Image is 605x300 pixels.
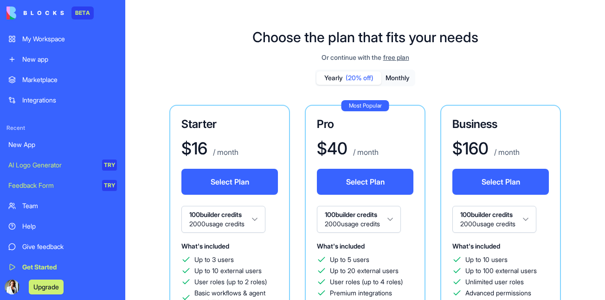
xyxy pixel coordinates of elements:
img: logo [6,6,64,19]
div: Feedback Form [8,181,96,190]
a: New App [3,135,122,154]
span: User roles (up to 4 roles) [330,277,403,287]
p: / month [211,147,238,158]
span: What's included [317,242,365,250]
p: / month [351,147,379,158]
div: My Workspace [22,34,117,44]
button: Select Plan [317,169,413,195]
a: Give feedback [3,237,122,256]
a: New app [3,50,122,69]
a: Marketplace [3,70,122,89]
span: Up to 10 external users [194,266,262,275]
div: Team [22,201,117,211]
h3: Business [452,117,549,132]
button: Upgrade [29,280,64,294]
div: Most Popular [341,100,389,111]
span: Up to 3 users [194,255,234,264]
button: Yearly [316,71,381,85]
a: Upgrade [29,282,64,291]
div: New App [8,140,117,149]
a: Get Started [3,258,122,276]
img: ACg8ocLeT_6jl1M7dcCYxWA06gspQRImWfY2t6mpSlCBnDpeoBr47ryF9g=s96-c [5,280,19,294]
span: What's included [181,242,229,250]
div: TRY [102,180,117,191]
span: Or continue with the [322,53,381,62]
p: / month [492,147,520,158]
div: New app [22,55,117,64]
span: Recent [3,124,122,132]
a: Integrations [3,91,122,109]
a: My Workspace [3,30,122,48]
div: Marketplace [22,75,117,84]
div: Help [22,222,117,231]
h3: Pro [317,117,413,132]
span: (20% off) [346,73,373,83]
button: Monthly [381,71,414,85]
h3: Starter [181,117,278,132]
a: Help [3,217,122,236]
div: Give feedback [22,242,117,251]
h1: $ 16 [181,139,207,158]
button: Select Plan [181,169,278,195]
div: Integrations [22,96,117,105]
a: Feedback FormTRY [3,176,122,195]
span: User roles (up to 2 roles) [194,277,267,287]
span: Premium integrations [330,288,392,298]
span: Up to 20 external users [330,266,399,275]
button: Select Plan [452,169,549,195]
span: free plan [383,53,409,62]
div: AI Logo Generator [8,160,96,170]
h1: $ 160 [452,139,489,158]
span: Advanced permissions [465,288,531,298]
div: BETA [71,6,94,19]
span: Up to 100 external users [465,266,537,275]
h1: Choose the plan that fits your needs [252,29,478,45]
a: BETA [6,6,94,19]
a: AI Logo GeneratorTRY [3,156,122,174]
div: Get Started [22,262,117,272]
h1: $ 40 [317,139,348,158]
span: Up to 10 users [465,255,508,264]
span: Up to 5 users [330,255,369,264]
span: Unlimited user roles [465,277,524,287]
div: TRY [102,160,117,171]
span: What's included [452,242,500,250]
a: Team [3,197,122,215]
